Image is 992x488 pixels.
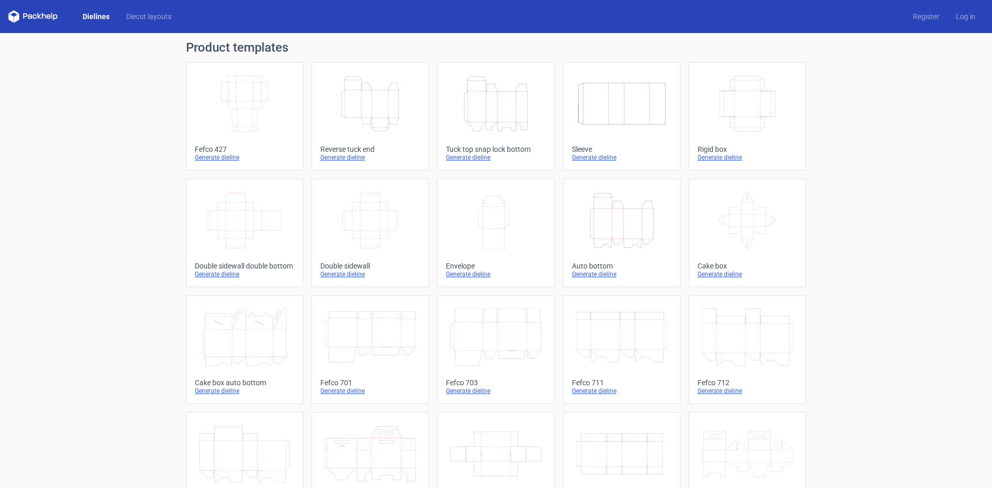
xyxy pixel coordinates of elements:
[689,179,806,287] a: Cake boxGenerate dieline
[312,62,429,170] a: Reverse tuck endGenerate dieline
[572,270,672,278] div: Generate dieline
[312,179,429,287] a: Double sidewallGenerate dieline
[948,11,984,22] a: Log in
[572,145,672,153] div: Sleeve
[195,262,295,270] div: Double sidewall double bottom
[698,153,797,162] div: Generate dieline
[312,295,429,404] a: Fefco 701Generate dieline
[186,295,303,404] a: Cake box auto bottomGenerate dieline
[74,11,118,22] a: Dielines
[572,387,672,395] div: Generate dieline
[186,62,303,170] a: Fefco 427Generate dieline
[118,11,180,22] a: Diecut layouts
[186,41,806,54] h1: Product templates
[446,387,546,395] div: Generate dieline
[320,387,420,395] div: Generate dieline
[572,379,672,387] div: Fefco 711
[563,179,680,287] a: Auto bottomGenerate dieline
[446,153,546,162] div: Generate dieline
[320,262,420,270] div: Double sidewall
[446,145,546,153] div: Tuck top snap lock bottom
[563,62,680,170] a: SleeveGenerate dieline
[195,153,295,162] div: Generate dieline
[437,179,554,287] a: EnvelopeGenerate dieline
[437,62,554,170] a: Tuck top snap lock bottomGenerate dieline
[320,145,420,153] div: Reverse tuck end
[689,295,806,404] a: Fefco 712Generate dieline
[446,262,546,270] div: Envelope
[320,379,420,387] div: Fefco 701
[195,270,295,278] div: Generate dieline
[563,295,680,404] a: Fefco 711Generate dieline
[195,387,295,395] div: Generate dieline
[698,145,797,153] div: Rigid box
[446,379,546,387] div: Fefco 703
[905,11,948,22] a: Register
[195,379,295,387] div: Cake box auto bottom
[195,145,295,153] div: Fefco 427
[572,153,672,162] div: Generate dieline
[698,262,797,270] div: Cake box
[320,153,420,162] div: Generate dieline
[186,179,303,287] a: Double sidewall double bottomGenerate dieline
[320,270,420,278] div: Generate dieline
[446,270,546,278] div: Generate dieline
[698,387,797,395] div: Generate dieline
[698,379,797,387] div: Fefco 712
[689,62,806,170] a: Rigid boxGenerate dieline
[572,262,672,270] div: Auto bottom
[437,295,554,404] a: Fefco 703Generate dieline
[698,270,797,278] div: Generate dieline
